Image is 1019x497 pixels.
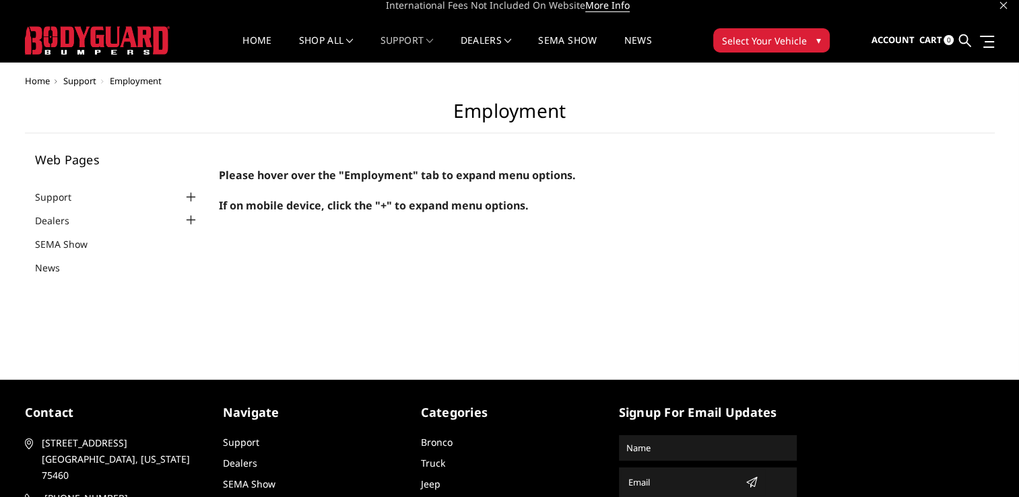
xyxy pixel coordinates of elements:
[223,477,275,490] a: SEMA Show
[299,36,354,62] a: shop all
[538,36,597,62] a: SEMA Show
[713,28,830,53] button: Select Your Vehicle
[242,36,271,62] a: Home
[623,471,740,493] input: Email
[63,75,96,87] a: Support
[35,261,77,275] a: News
[35,190,88,204] a: Support
[381,36,434,62] a: Support
[944,35,954,45] span: 0
[871,22,914,59] a: Account
[624,36,651,62] a: News
[919,34,942,46] span: Cart
[421,403,599,422] h5: Categories
[35,237,104,251] a: SEMA Show
[35,213,86,228] a: Dealers
[25,75,50,87] a: Home
[919,22,954,59] a: Cart 0
[25,26,170,55] img: BODYGUARD BUMPERS
[421,477,440,490] a: Jeep
[223,403,401,422] h5: Navigate
[421,457,445,469] a: Truck
[421,436,453,449] a: Bronco
[722,34,807,48] span: Select Your Vehicle
[223,436,259,449] a: Support
[621,437,795,459] input: Name
[110,75,162,87] span: Employment
[42,435,198,484] span: [STREET_ADDRESS] [GEOGRAPHIC_DATA], [US_STATE] 75460
[223,457,257,469] a: Dealers
[871,34,914,46] span: Account
[619,403,797,422] h5: signup for email updates
[25,403,203,422] h5: contact
[816,33,821,47] span: ▾
[219,198,529,213] span: If on mobile device, click the "+" to expand menu options.
[35,154,199,166] h5: Web Pages
[219,168,576,183] span: Please hover over the "Employment" tab to expand menu options.
[461,36,512,62] a: Dealers
[25,100,995,133] h1: Employment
